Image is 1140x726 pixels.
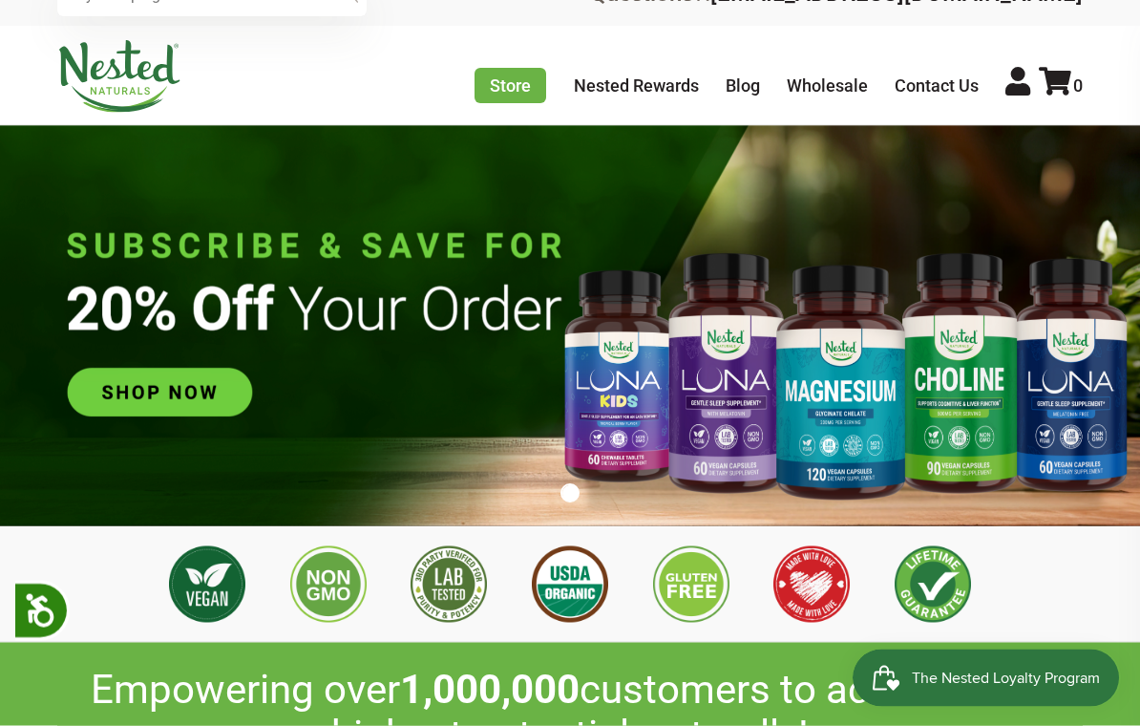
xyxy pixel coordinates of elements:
a: Contact Us [895,76,979,96]
a: Wholesale [787,76,868,96]
img: 3rd Party Lab Tested [411,546,487,623]
a: Store [475,69,546,104]
img: USDA Organic [532,546,608,623]
span: 0 [1073,76,1083,96]
span: 1,000,000 [400,666,580,713]
a: Nested Rewards [574,76,699,96]
iframe: Button to open loyalty program pop-up [853,650,1121,707]
button: 1 of 1 [560,484,580,503]
img: Nested Naturals [57,41,181,114]
img: Non GMO [290,546,367,623]
img: Lifetime Guarantee [895,546,971,623]
a: 0 [1039,76,1083,96]
img: Made with Love [773,546,850,623]
img: Vegan [169,546,245,623]
img: Gluten Free [653,546,729,623]
a: Blog [726,76,760,96]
